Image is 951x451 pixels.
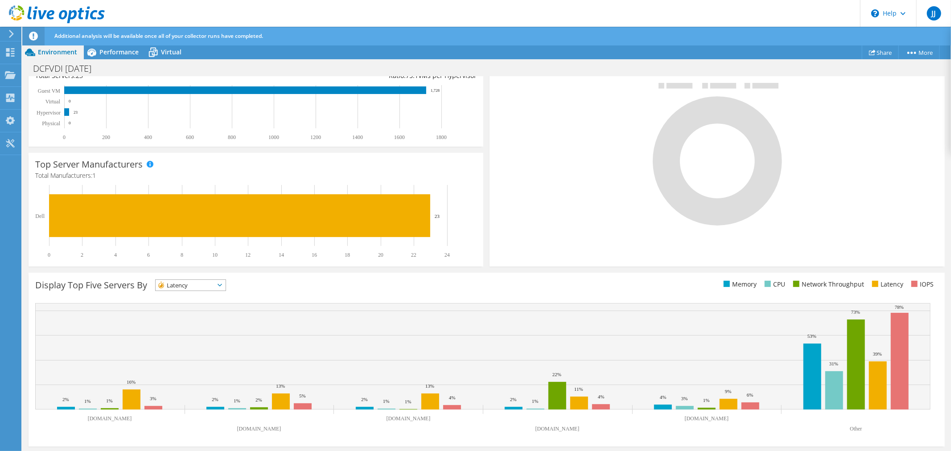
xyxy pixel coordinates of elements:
[234,398,240,403] text: 1%
[35,160,143,169] h3: Top Server Manufacturers
[38,48,77,56] span: Environment
[42,120,60,127] text: Physical
[81,252,83,258] text: 2
[212,397,218,402] text: 2%
[898,45,940,59] a: More
[762,279,785,289] li: CPU
[29,64,105,74] h1: DCFVDI [DATE]
[102,134,110,140] text: 200
[431,88,440,93] text: 1,728
[144,134,152,140] text: 400
[791,279,864,289] li: Network Throughput
[255,397,262,402] text: 2%
[345,252,350,258] text: 18
[84,398,91,404] text: 1%
[35,171,477,180] h4: Total Manufacturers:
[851,309,860,315] text: 73%
[873,351,882,357] text: 39%
[721,279,757,289] li: Memory
[394,134,405,140] text: 1600
[685,415,729,422] text: [DOMAIN_NAME]
[725,389,732,394] text: 9%
[574,386,583,392] text: 11%
[54,32,263,40] span: Additional analysis will be available once all of your collector runs have completed.
[387,415,431,422] text: [DOMAIN_NAME]
[871,9,879,17] svg: \n
[45,98,61,105] text: Virtual
[829,361,838,366] text: 31%
[279,252,284,258] text: 14
[69,99,71,103] text: 0
[895,304,904,310] text: 78%
[63,134,66,140] text: 0
[69,121,71,125] text: 0
[62,397,69,402] text: 2%
[312,252,317,258] text: 16
[660,394,667,400] text: 4%
[909,279,934,289] li: IOPS
[99,48,139,56] span: Performance
[92,171,96,180] span: 1
[74,110,78,115] text: 23
[807,333,816,339] text: 53%
[88,415,132,422] text: [DOMAIN_NAME]
[299,393,306,398] text: 5%
[212,252,218,258] text: 10
[681,396,688,401] text: 3%
[147,252,150,258] text: 6
[106,398,113,403] text: 1%
[425,383,434,389] text: 13%
[862,45,899,59] a: Share
[156,280,214,291] span: Latency
[411,252,416,258] text: 22
[237,426,281,432] text: [DOMAIN_NAME]
[186,134,194,140] text: 600
[747,392,753,398] text: 6%
[850,426,862,432] text: Other
[436,134,447,140] text: 1800
[228,134,236,140] text: 800
[35,213,45,219] text: Dell
[383,398,390,404] text: 1%
[48,252,50,258] text: 0
[378,252,383,258] text: 20
[127,379,136,385] text: 16%
[245,252,251,258] text: 12
[703,398,710,403] text: 1%
[532,398,539,404] text: 1%
[449,395,456,400] text: 4%
[361,397,368,402] text: 2%
[445,252,450,258] text: 24
[268,134,279,140] text: 1000
[435,213,440,219] text: 23
[181,252,183,258] text: 8
[552,372,561,377] text: 22%
[150,396,156,401] text: 3%
[114,252,117,258] text: 4
[870,279,903,289] li: Latency
[310,134,321,140] text: 1200
[37,110,61,116] text: Hypervisor
[352,134,363,140] text: 1400
[598,394,605,399] text: 4%
[535,426,580,432] text: [DOMAIN_NAME]
[38,88,60,94] text: Guest VM
[510,397,517,402] text: 2%
[405,399,412,404] text: 1%
[927,6,941,20] span: JJ
[276,383,285,389] text: 13%
[161,48,181,56] span: Virtual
